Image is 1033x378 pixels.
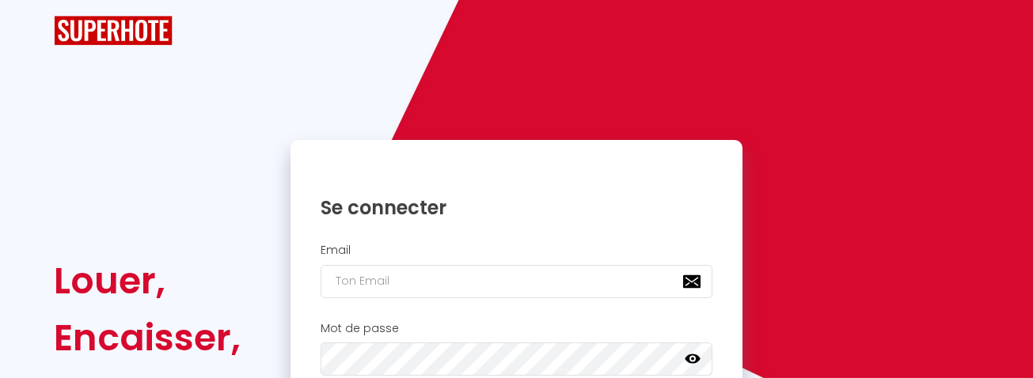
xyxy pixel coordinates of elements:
[54,16,173,45] img: SuperHote logo
[321,244,713,257] h2: Email
[321,195,713,220] h1: Se connecter
[321,322,713,335] h2: Mot de passe
[321,265,713,298] input: Ton Email
[54,252,241,309] div: Louer,
[54,309,241,366] div: Encaisser,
